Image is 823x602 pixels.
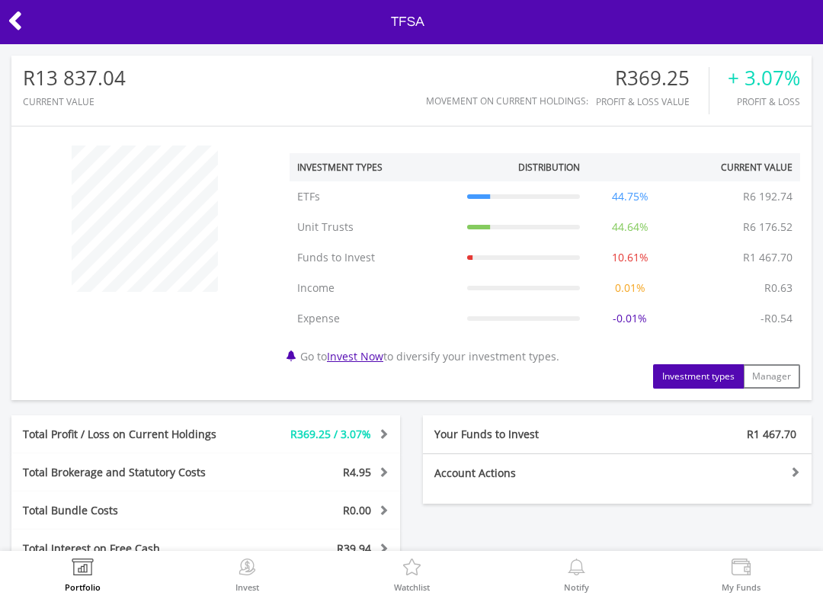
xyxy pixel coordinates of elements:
td: Income [290,273,460,303]
div: Your Funds to Invest [423,427,617,442]
div: R369.25 [596,67,709,89]
td: R1 467.70 [735,242,800,273]
a: Invest [235,559,259,591]
div: Movement on Current Holdings: [426,96,588,106]
label: Watchlist [394,583,430,591]
td: Expense [290,303,460,334]
div: Profit & Loss [728,97,800,107]
img: View Funds [729,559,753,580]
td: 0.01% [588,273,673,303]
div: + 3.07% [728,67,800,89]
div: CURRENT VALUE [23,97,126,107]
td: 44.64% [588,212,673,242]
div: Account Actions [423,466,617,481]
a: Portfolio [65,559,101,591]
td: -R0.54 [753,303,800,334]
div: Distribution [518,161,580,174]
td: 44.75% [588,181,673,212]
label: Portfolio [65,583,101,591]
td: Funds to Invest [290,242,460,273]
td: ETFs [290,181,460,212]
label: Invest [235,583,259,591]
a: My Funds [722,559,761,591]
img: Watchlist [400,559,424,580]
div: Total Bundle Costs [11,503,239,518]
th: Investment Types [290,153,460,181]
td: Unit Trusts [290,212,460,242]
span: R369.25 / 3.07% [290,427,371,441]
button: Investment types [653,364,744,389]
div: Total Interest on Free Cash [11,541,239,556]
span: R1 467.70 [747,427,796,441]
td: -0.01% [588,303,673,334]
td: 10.61% [588,242,673,273]
button: Manager [743,364,800,389]
label: My Funds [722,583,761,591]
img: View Portfolio [71,559,94,580]
div: Total Brokerage and Statutory Costs [11,465,239,480]
div: Profit & Loss Value [596,97,709,107]
img: View Notifications [565,559,588,580]
label: Notify [564,583,589,591]
div: Go to to diversify your investment types. [278,138,812,389]
a: Invest Now [327,349,383,363]
td: R0.63 [757,273,800,303]
a: Watchlist [394,559,430,591]
span: R4.95 [343,465,371,479]
div: Total Profit / Loss on Current Holdings [11,427,239,442]
td: R6 176.52 [735,212,800,242]
span: R0.00 [343,503,371,517]
a: Notify [564,559,589,591]
div: R13 837.04 [23,67,126,89]
th: Current Value [672,153,800,181]
span: R39.94 [337,541,371,556]
img: Invest Now [235,559,259,580]
td: R6 192.74 [735,181,800,212]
